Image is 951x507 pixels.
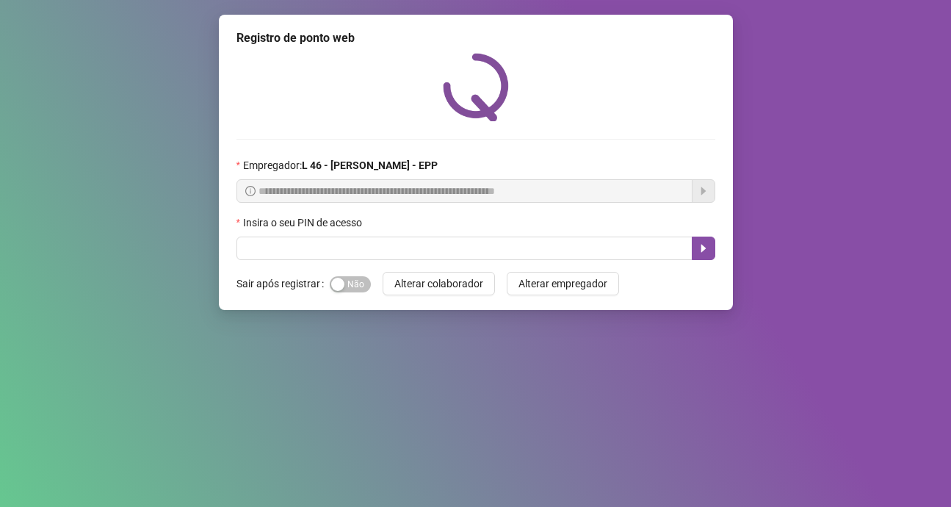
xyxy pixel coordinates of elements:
label: Sair após registrar [236,272,330,295]
img: QRPoint [443,53,509,121]
span: Alterar empregador [518,276,607,292]
span: caret-right [698,242,709,254]
label: Insira o seu PIN de acesso [236,215,372,231]
span: info-circle [245,186,256,196]
span: Alterar colaborador [394,276,483,292]
div: Registro de ponto web [236,29,715,47]
button: Alterar colaborador [383,272,495,295]
span: Empregador : [243,157,438,173]
button: Alterar empregador [507,272,619,295]
strong: L 46 - [PERSON_NAME] - EPP [302,159,438,171]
